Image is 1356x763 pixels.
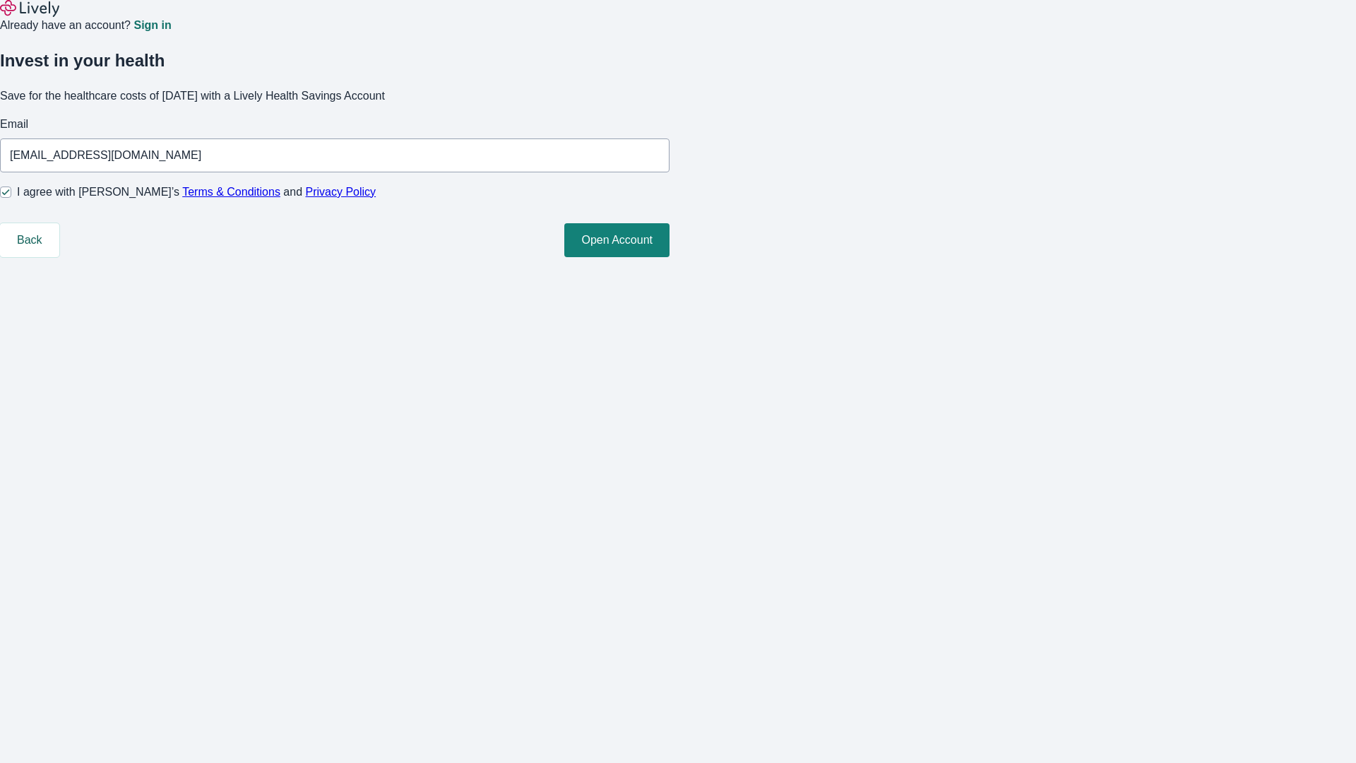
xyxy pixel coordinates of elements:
a: Terms & Conditions [182,186,280,198]
a: Privacy Policy [306,186,376,198]
a: Sign in [133,20,171,31]
button: Open Account [564,223,670,257]
span: I agree with [PERSON_NAME]’s and [17,184,376,201]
